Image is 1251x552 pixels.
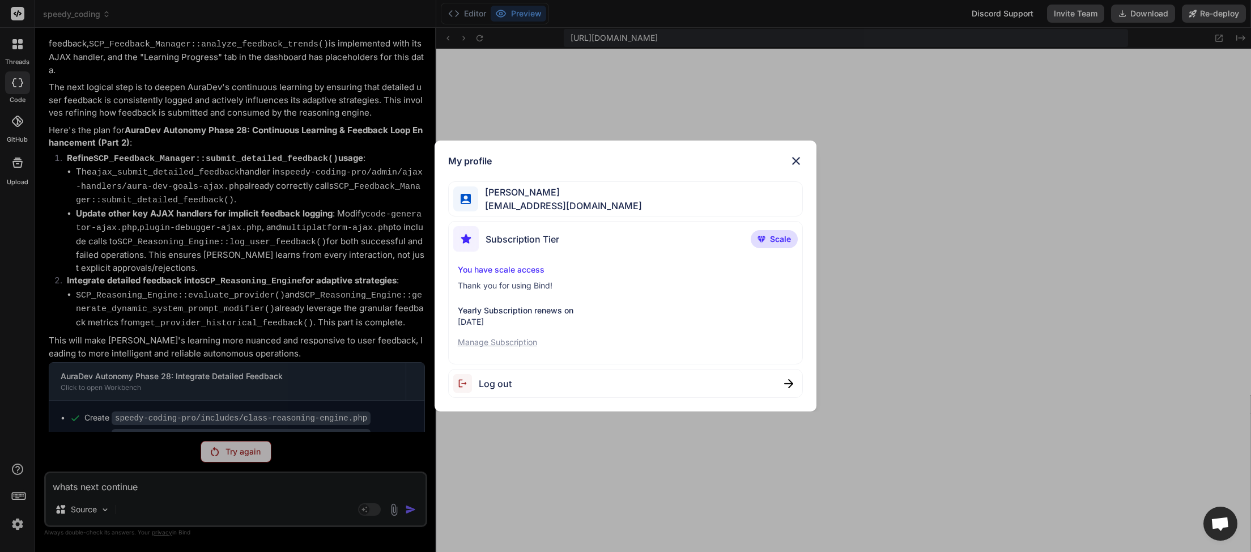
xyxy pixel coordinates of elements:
span: [PERSON_NAME] [478,185,642,199]
p: You have scale access [458,264,794,275]
div: Open chat [1203,507,1237,541]
span: Log out [479,377,512,390]
p: Manage Subscription [458,337,794,348]
img: premium [758,236,765,243]
span: [EMAIL_ADDRESS][DOMAIN_NAME] [478,199,642,213]
img: logout [453,374,479,393]
p: Yearly Subscription renews on [458,305,794,316]
h1: My profile [448,154,492,168]
p: Thank you for using Bind! [458,280,794,291]
img: close [789,154,803,168]
img: profile [461,194,471,205]
p: [DATE] [458,316,794,328]
img: close [784,379,793,388]
span: Scale [770,233,791,245]
img: subscription [453,226,479,252]
span: Subscription Tier [486,232,559,246]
